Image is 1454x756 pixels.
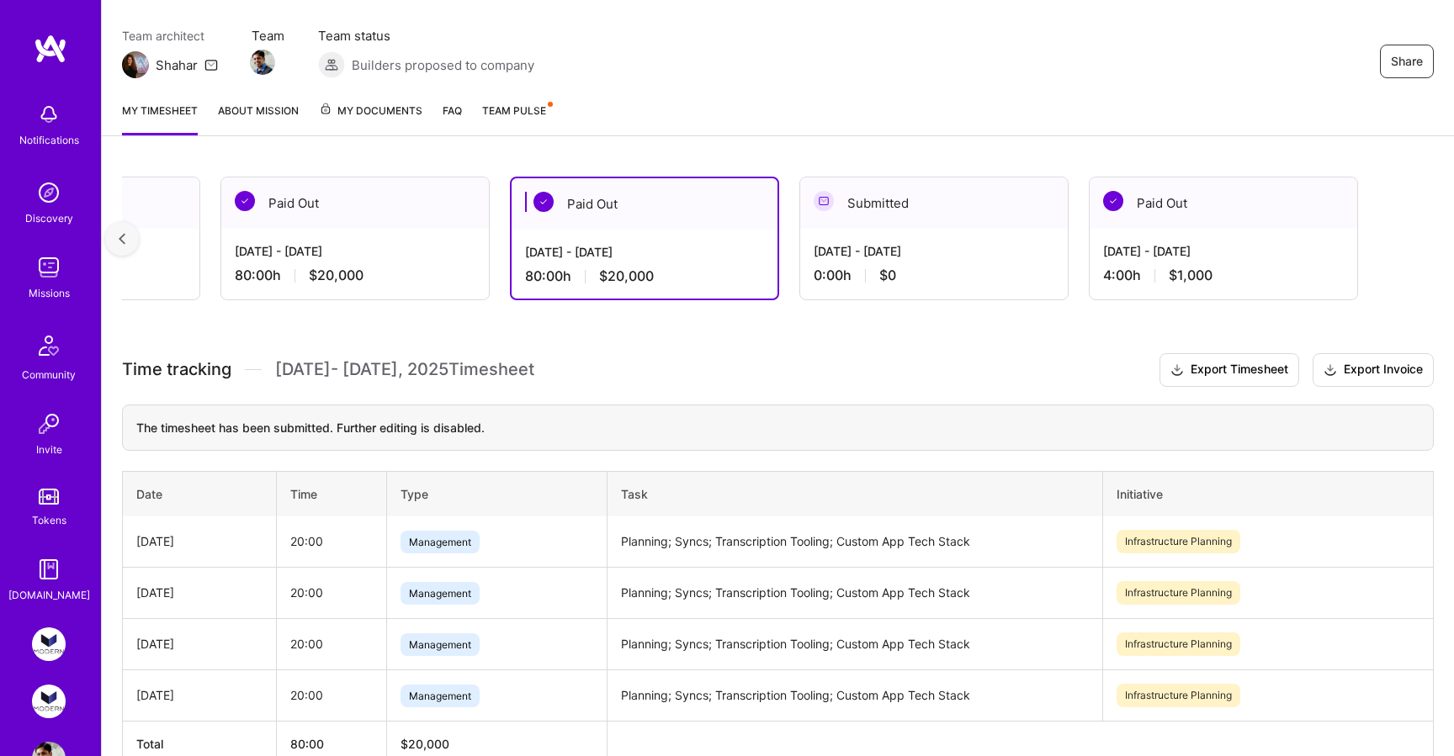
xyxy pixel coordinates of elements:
div: [DATE] [136,686,263,704]
div: Paid Out [512,178,777,230]
th: Task [608,471,1103,516]
img: tokens [39,489,59,505]
td: Planning; Syncs; Transcription Tooling; Custom App Tech Stack [608,516,1103,568]
div: Paid Out [221,177,489,229]
div: Notifications [19,131,79,149]
div: 4:00 h [1103,267,1344,284]
div: Missions [29,284,70,302]
th: Type [387,471,608,516]
div: Community [22,366,76,383]
span: Team Pulse [482,104,546,117]
div: Submitted [800,177,1068,229]
div: 80:00 h [525,267,764,285]
img: teamwork [32,251,66,284]
span: Infrastructure Planning [1117,684,1240,707]
td: Planning; Syncs; Transcription Tooling; Custom App Tech Stack [608,669,1103,721]
a: Modern Exec: Team for Platform & AI Development [28,627,70,661]
img: Team Member Avatar [250,50,275,75]
div: 80:00 h [235,267,475,284]
i: icon Mail [204,58,218,71]
div: The timesheet has been submitted. Further editing is disabled. [122,404,1434,451]
td: Planning; Syncs; Transcription Tooling; Custom App Tech Stack [608,618,1103,669]
div: Discovery [25,209,73,227]
span: Builders proposed to company [352,56,534,74]
a: Modern Exec: Project Magic [28,685,70,718]
img: Invite [32,407,66,441]
span: Team [252,27,284,45]
div: [DATE] [136,635,263,653]
img: left [119,233,125,245]
span: $0 [879,267,896,284]
i: icon Download [1170,362,1184,379]
div: Paid Out [1090,177,1357,229]
a: Team Member Avatar [252,48,273,77]
div: Tokens [32,511,66,529]
td: Planning; Syncs; Transcription Tooling; Custom App Tech Stack [608,567,1103,618]
img: Builders proposed to company [318,51,345,78]
img: Modern Exec: Team for Platform & AI Development [32,627,66,661]
span: $20,000 [599,267,654,285]
div: [DATE] - [DATE] [235,242,475,260]
div: [DATE] - [DATE] [1103,242,1344,260]
span: Infrastructure Planning [1117,581,1240,605]
th: Time [277,471,387,516]
button: Share [1380,45,1434,78]
img: Paid Out [533,192,554,212]
a: About Mission [218,102,299,135]
td: 20:00 [277,567,387,618]
span: Infrastructure Planning [1117,632,1240,656]
span: Time tracking [122,359,231,380]
td: 20:00 [277,669,387,721]
img: Submitted [814,191,834,211]
span: Infrastructure Planning [1117,530,1240,553]
img: Community [29,325,69,366]
span: Management [401,531,480,553]
td: 20:00 [277,516,387,568]
a: Team Pulse [482,102,551,135]
div: 0:00 h [814,267,1054,284]
span: Management [401,685,480,707]
div: [DATE] [136,532,263,550]
div: Shahar [156,56,198,74]
button: Export Invoice [1313,353,1434,387]
span: Team status [318,27,534,45]
div: [DATE] [136,584,263,601]
div: [DATE] - [DATE] [525,243,764,261]
a: FAQ [443,102,462,135]
td: 20:00 [277,618,387,669]
a: My timesheet [122,102,198,135]
img: Paid Out [235,191,255,211]
img: discovery [32,176,66,209]
span: [DATE] - [DATE] , 2025 Timesheet [275,359,534,380]
span: Team architect [122,27,218,45]
div: Invite [36,441,62,458]
span: $20,000 [309,267,363,284]
div: [DOMAIN_NAME] [8,586,90,604]
span: Management [401,582,480,605]
img: Team Architect [122,51,149,78]
img: guide book [32,552,66,586]
th: Initiative [1103,471,1434,516]
a: My Documents [319,102,422,135]
i: icon Download [1324,362,1337,379]
img: Modern Exec: Project Magic [32,685,66,718]
img: logo [34,34,67,64]
div: [DATE] - [DATE] [814,242,1054,260]
th: Date [123,471,277,516]
button: Export Timesheet [1159,353,1299,387]
span: Share [1391,53,1423,70]
img: bell [32,98,66,131]
span: $1,000 [1169,267,1213,284]
span: Management [401,633,480,656]
span: My Documents [319,102,422,120]
img: Paid Out [1103,191,1123,211]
